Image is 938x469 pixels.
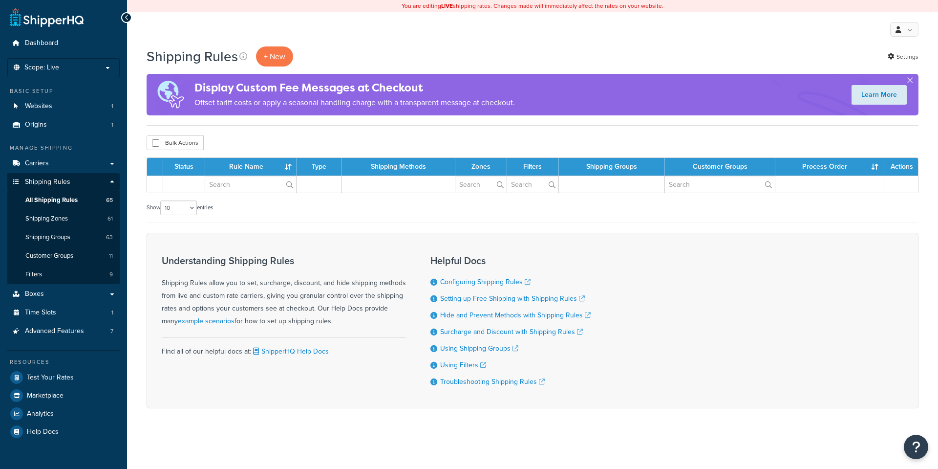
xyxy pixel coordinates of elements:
th: Actions [883,158,918,176]
th: Shipping Groups [559,158,665,176]
li: Filters [7,266,120,284]
h3: Helpful Docs [430,255,591,266]
a: Test Your Rates [7,369,120,386]
a: Websites 1 [7,97,120,115]
span: Help Docs [27,428,59,436]
a: Filters 9 [7,266,120,284]
a: All Shipping Rules 65 [7,191,120,209]
a: Surcharge and Discount with Shipping Rules [440,327,583,337]
span: 9 [109,270,113,279]
a: Boxes [7,285,120,303]
span: Websites [25,102,52,111]
button: Open Resource Center [904,435,928,459]
img: duties-banner-06bc72dcb5fe05cb3f9472aba00be2ae8eb53ab6f0d8bb03d382ba314ac3c341.png [147,74,194,115]
h1: Shipping Rules [147,47,238,66]
li: Advanced Features [7,322,120,340]
div: Resources [7,358,120,366]
span: Origins [25,121,47,129]
input: Search [665,176,775,193]
span: 61 [107,215,113,223]
span: Shipping Groups [25,233,70,242]
span: 7 [110,327,113,335]
div: Shipping Rules allow you to set, surcharge, discount, and hide shipping methods from live and cus... [162,255,406,328]
li: Shipping Zones [7,210,120,228]
div: Find all of our helpful docs at: [162,337,406,358]
label: Show entries [147,201,213,215]
th: Rule Name [205,158,297,176]
a: Troubleshooting Shipping Rules [440,377,545,387]
b: LIVE [441,1,453,10]
span: Dashboard [25,39,58,47]
button: Bulk Actions [147,135,204,150]
h3: Understanding Shipping Rules [162,255,406,266]
th: Process Order [775,158,883,176]
a: Marketplace [7,387,120,404]
li: Customer Groups [7,247,120,265]
a: Using Filters [440,360,486,370]
a: Shipping Groups 63 [7,228,120,246]
li: Websites [7,97,120,115]
span: 63 [106,233,113,242]
a: ShipperHQ Help Docs [251,346,329,357]
a: Origins 1 [7,116,120,134]
span: Carriers [25,159,49,168]
p: + New [256,46,293,67]
th: Shipping Methods [342,158,455,176]
span: 1 [111,102,113,111]
span: Shipping Zones [25,215,68,223]
th: Zones [455,158,507,176]
a: Shipping Rules [7,173,120,191]
span: Scope: Live [24,64,59,72]
span: Customer Groups [25,252,73,260]
a: Hide and Prevent Methods with Shipping Rules [440,310,591,320]
li: Time Slots [7,304,120,322]
th: Type [297,158,342,176]
li: All Shipping Rules [7,191,120,209]
th: Filters [507,158,559,176]
span: Boxes [25,290,44,298]
a: Advanced Features 7 [7,322,120,340]
h4: Display Custom Fee Messages at Checkout [194,80,515,96]
span: Marketplace [27,392,64,400]
li: Origins [7,116,120,134]
a: Time Slots 1 [7,304,120,322]
a: Configuring Shipping Rules [440,277,531,287]
span: 65 [106,196,113,204]
th: Status [163,158,205,176]
span: Test Your Rates [27,374,74,382]
span: Filters [25,270,42,279]
input: Search [507,176,558,193]
span: 1 [111,121,113,129]
a: Settings [888,50,918,64]
a: Shipping Zones 61 [7,210,120,228]
li: Shipping Groups [7,228,120,246]
a: Customer Groups 11 [7,247,120,265]
a: Help Docs [7,423,120,441]
a: ShipperHQ Home [10,7,84,27]
input: Search [205,176,296,193]
a: Learn More [852,85,907,105]
span: Analytics [27,410,54,418]
select: Showentries [160,201,197,215]
span: All Shipping Rules [25,196,78,204]
li: Shipping Rules [7,173,120,285]
a: Carriers [7,155,120,173]
input: Search [455,176,507,193]
a: Dashboard [7,34,120,52]
div: Basic Setup [7,87,120,95]
a: Setting up Free Shipping with Shipping Rules [440,293,585,304]
span: 1 [111,309,113,317]
div: Manage Shipping [7,144,120,152]
a: example scenarios [178,316,234,326]
p: Offset tariff costs or apply a seasonal handling charge with a transparent message at checkout. [194,96,515,110]
span: 11 [109,252,113,260]
a: Analytics [7,405,120,423]
a: Using Shipping Groups [440,343,518,354]
th: Customer Groups [665,158,775,176]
